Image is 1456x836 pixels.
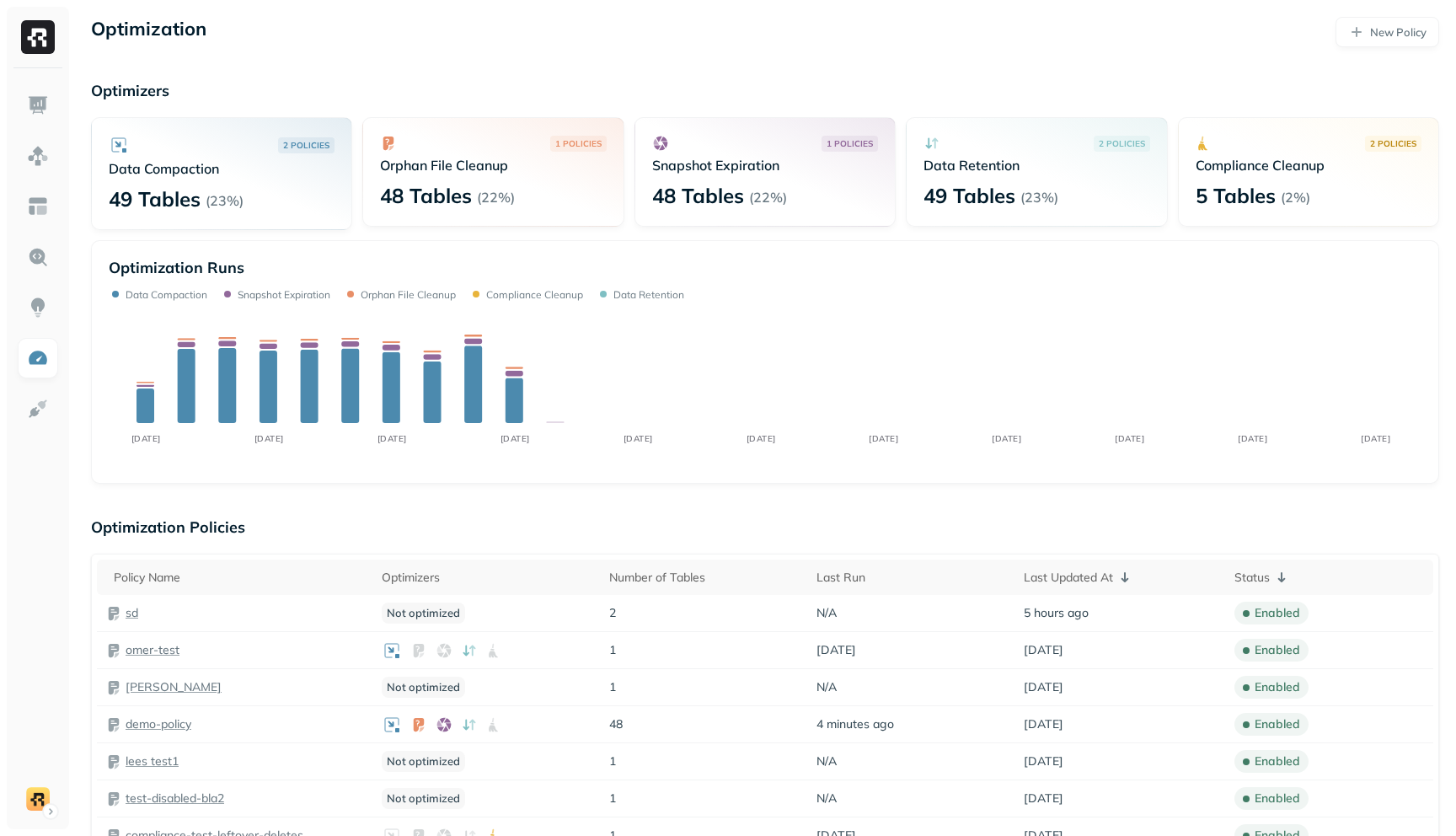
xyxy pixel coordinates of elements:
[1115,433,1144,444] tspan: [DATE]
[1196,157,1421,174] p: Compliance Cleanup
[114,570,365,586] div: Policy Name
[816,753,837,769] span: N/A
[555,137,602,150] p: 1 POLICIES
[1024,753,1063,769] span: [DATE]
[816,570,1007,586] div: Last Run
[1020,189,1058,206] p: ( 23% )
[1336,17,1439,47] a: New Policy
[126,288,207,301] p: Data Compaction
[1281,189,1310,206] p: ( 2% )
[1196,182,1276,209] p: 5 Tables
[827,137,873,150] p: 1 POLICIES
[749,189,787,206] p: ( 22% )
[382,751,465,772] p: Not optimized
[624,433,653,444] tspan: [DATE]
[1024,642,1063,658] span: [DATE]
[254,433,284,444] tspan: [DATE]
[992,433,1021,444] tspan: [DATE]
[91,17,206,47] p: Optimization
[1255,642,1300,658] p: enabled
[1255,790,1300,807] p: enabled
[609,679,800,695] p: 1
[109,185,201,212] p: 49 Tables
[1024,790,1063,807] span: [DATE]
[1099,137,1145,150] p: 2 POLICIES
[1024,605,1089,621] span: 5 hours ago
[380,182,472,209] p: 48 Tables
[816,642,856,658] span: [DATE]
[1024,679,1063,695] span: [DATE]
[486,288,583,301] p: Compliance Cleanup
[91,81,1439,100] p: Optimizers
[1238,433,1267,444] tspan: [DATE]
[747,433,776,444] tspan: [DATE]
[1255,753,1300,769] p: enabled
[652,157,878,174] p: Snapshot Expiration
[126,753,179,769] a: lees test1
[91,517,1439,537] p: Optimization Policies
[923,157,1149,174] p: Data Retention
[1234,567,1425,587] div: Status
[1370,137,1416,150] p: 2 POLICIES
[609,570,800,586] div: Number of Tables
[382,677,465,698] p: Not optimized
[27,398,49,420] img: Integrations
[361,288,456,301] p: Orphan File Cleanup
[206,192,244,209] p: ( 23% )
[26,787,50,811] img: demo
[1255,716,1300,732] p: enabled
[377,433,407,444] tspan: [DATE]
[382,788,465,809] p: Not optimized
[27,347,49,369] img: Optimization
[816,790,837,807] span: N/A
[477,189,515,206] p: ( 22% )
[1024,716,1063,732] span: [DATE]
[27,297,49,319] img: Insights
[109,258,244,277] p: Optimization Runs
[1255,605,1300,621] p: enabled
[126,679,222,695] a: [PERSON_NAME]
[126,716,191,732] a: demo-policy
[500,433,530,444] tspan: [DATE]
[382,603,465,624] p: Not optimized
[126,790,224,807] a: test-disabled-bla2
[816,716,894,732] span: 4 minutes ago
[609,605,800,621] p: 2
[1370,24,1427,40] p: New Policy
[27,246,49,268] img: Query Explorer
[609,642,800,658] p: 1
[27,94,49,116] img: Dashboard
[613,288,684,301] p: Data Retention
[609,790,800,807] p: 1
[869,433,898,444] tspan: [DATE]
[816,605,837,621] span: N/A
[609,716,800,732] p: 48
[126,642,179,658] a: omer-test
[126,605,138,621] a: sd
[609,753,800,769] p: 1
[380,157,606,174] p: Orphan File Cleanup
[652,182,744,209] p: 48 Tables
[1361,433,1390,444] tspan: [DATE]
[27,145,49,167] img: Assets
[238,288,330,301] p: Snapshot Expiration
[923,182,1015,209] p: 49 Tables
[131,433,161,444] tspan: [DATE]
[382,570,591,586] div: Optimizers
[109,160,335,177] p: Data Compaction
[27,196,49,217] img: Asset Explorer
[1255,679,1300,695] p: enabled
[21,20,55,54] img: Ryft
[283,139,329,152] p: 2 POLICIES
[1024,567,1218,587] div: Last Updated At
[816,679,837,695] span: N/A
